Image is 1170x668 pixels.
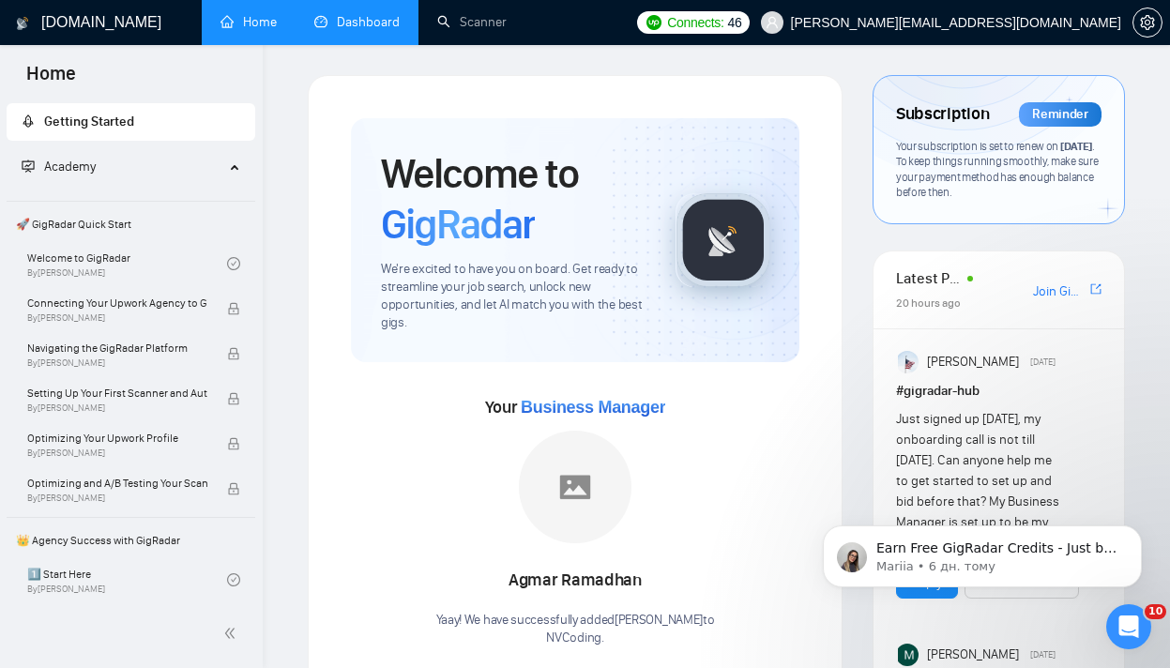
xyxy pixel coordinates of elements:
button: setting [1132,8,1162,38]
span: Your subscription is set to renew on . To keep things running smoothly, make sure your payment me... [896,139,1098,200]
span: setting [1133,15,1162,30]
span: lock [227,482,240,495]
h1: Welcome to [381,148,646,250]
span: [DATE] [1060,139,1092,153]
span: Home [11,60,91,99]
span: [PERSON_NAME] [927,352,1019,372]
span: Your [485,397,666,417]
div: Agmar Ramadhan [436,565,715,597]
span: We're excited to have you on board. Get ready to streamline your job search, unlock new opportuni... [381,261,646,332]
a: export [1090,281,1102,298]
span: Academy [22,159,96,175]
img: gigradar-logo.png [676,193,770,287]
div: Yaay! We have successfully added [PERSON_NAME] to [436,612,715,647]
p: NVCoding . [436,630,715,647]
span: export [1090,281,1102,296]
li: Getting Started [7,103,255,141]
span: Setting Up Your First Scanner and Auto-Bidder [27,384,207,402]
img: placeholder.png [519,431,631,543]
img: logo [16,8,29,38]
iframe: Intercom notifications повідомлення [795,486,1170,617]
div: Reminder [1019,102,1102,127]
span: Latest Posts from the GigRadar Community [896,266,962,290]
span: By [PERSON_NAME] [27,493,207,504]
span: By [PERSON_NAME] [27,448,207,459]
span: By [PERSON_NAME] [27,357,207,369]
span: double-left [223,624,242,643]
span: lock [227,392,240,405]
span: Navigating the GigRadar Platform [27,339,207,357]
span: check-circle [227,573,240,586]
span: By [PERSON_NAME] [27,312,207,324]
span: 🚀 GigRadar Quick Start [8,205,253,243]
iframe: Intercom live chat [1106,604,1151,649]
a: homeHome [220,14,277,30]
span: Optimizing Your Upwork Profile [27,429,207,448]
span: Business Manager [521,398,665,417]
a: dashboardDashboard [314,14,400,30]
span: check-circle [227,257,240,270]
h1: # gigradar-hub [896,381,1102,402]
span: 10 [1145,604,1166,619]
span: [PERSON_NAME] [927,645,1019,665]
span: Connecting Your Upwork Agency to GigRadar [27,294,207,312]
span: [DATE] [1030,646,1056,663]
span: user [766,16,779,29]
div: Just signed up [DATE], my onboarding call is not till [DATE]. Can anyone help me to get started t... [896,409,1060,554]
span: lock [227,347,240,360]
span: lock [227,302,240,315]
img: Milan Stojanovic [898,644,920,666]
span: 46 [728,12,742,33]
a: Join GigRadar Slack Community [1033,281,1086,302]
span: GigRadar [381,199,535,250]
a: searchScanner [437,14,507,30]
span: Subscription [896,99,989,130]
span: lock [227,437,240,450]
span: 👑 Agency Success with GigRadar [8,522,253,559]
a: 1️⃣ Start HereBy[PERSON_NAME] [27,559,227,600]
span: fund-projection-screen [22,159,35,173]
span: 20 hours ago [896,296,961,310]
span: [DATE] [1030,354,1056,371]
span: Optimizing and A/B Testing Your Scanner for Better Results [27,474,207,493]
a: Welcome to GigRadarBy[PERSON_NAME] [27,243,227,284]
span: Connects: [667,12,723,33]
span: Academy [44,159,96,175]
span: Getting Started [44,114,134,129]
span: By [PERSON_NAME] [27,402,207,414]
img: upwork-logo.png [646,15,661,30]
a: setting [1132,15,1162,30]
span: rocket [22,114,35,128]
img: Anisuzzaman Khan [898,351,920,373]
